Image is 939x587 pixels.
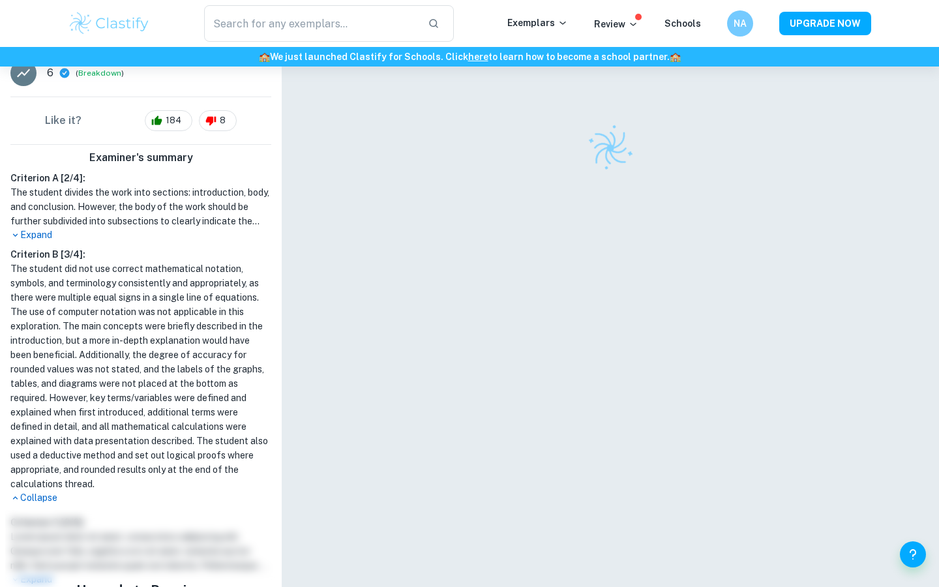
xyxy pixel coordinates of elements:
span: 🏫 [259,52,270,62]
h6: Examiner's summary [5,150,276,166]
span: ( ) [76,67,124,80]
h6: NA [733,16,748,31]
h6: Like it? [45,113,82,128]
button: NA [727,10,753,37]
span: 🏫 [670,52,681,62]
h1: The student divides the work into sections: introduction, body, and conclusion. However, the body... [10,185,271,228]
p: 6 [47,65,53,81]
h6: Criterion B [ 3 / 4 ]: [10,247,271,262]
a: here [468,52,488,62]
div: 8 [199,110,237,131]
p: Collapse [10,491,271,505]
h6: We just launched Clastify for Schools. Click to learn how to become a school partner. [3,50,936,64]
button: Breakdown [78,67,121,79]
div: 184 [145,110,192,131]
span: 8 [213,114,233,127]
input: Search for any exemplars... [204,5,417,42]
a: Schools [664,18,701,29]
img: Clastify logo [68,10,151,37]
p: Exemplars [507,16,568,30]
button: Help and Feedback [900,541,926,567]
h6: Criterion A [ 2 / 4 ]: [10,171,271,185]
img: Clastify logo [579,117,642,179]
button: UPGRADE NOW [779,12,871,35]
h1: The student did not use correct mathematical notation, symbols, and terminology consistently and ... [10,262,271,491]
p: Expand [10,228,271,242]
span: 184 [158,114,188,127]
p: Review [594,17,638,31]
